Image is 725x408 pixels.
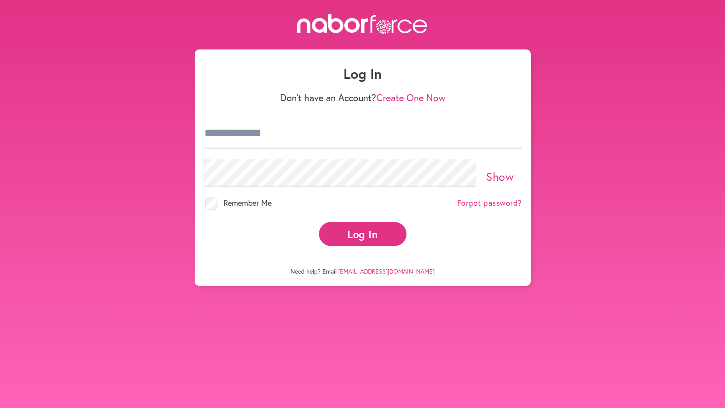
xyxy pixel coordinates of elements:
[203,258,522,275] p: Need help? Email
[457,198,522,208] a: Forgot password?
[486,169,514,184] a: Show
[376,91,445,104] a: Create One Now
[203,92,522,103] p: Don't have an Account?
[338,267,434,275] a: [EMAIL_ADDRESS][DOMAIN_NAME]
[203,65,522,82] h1: Log In
[319,222,406,246] button: Log In
[224,197,272,208] span: Remember Me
